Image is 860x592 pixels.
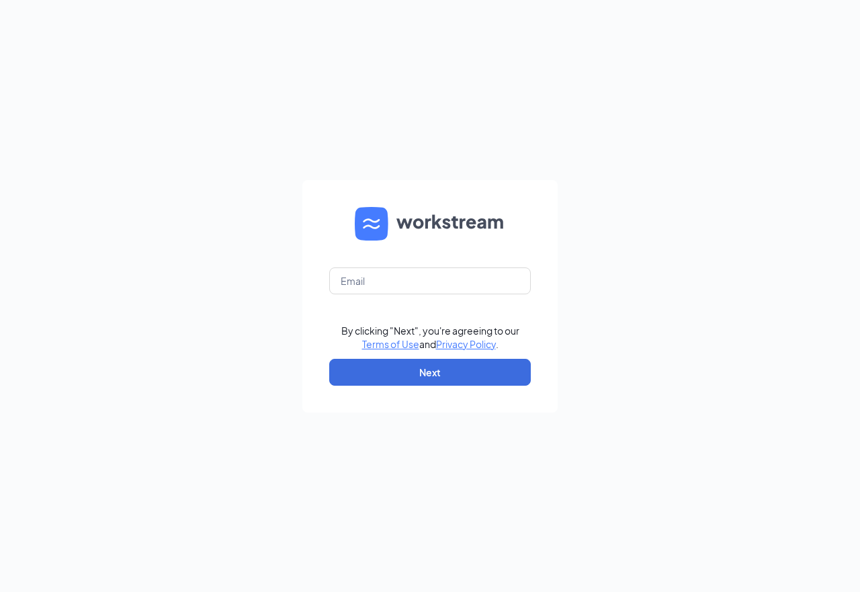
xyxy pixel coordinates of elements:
[329,359,531,386] button: Next
[436,338,496,350] a: Privacy Policy
[362,338,419,350] a: Terms of Use
[355,207,505,241] img: WS logo and Workstream text
[341,324,519,351] div: By clicking "Next", you're agreeing to our and .
[329,267,531,294] input: Email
